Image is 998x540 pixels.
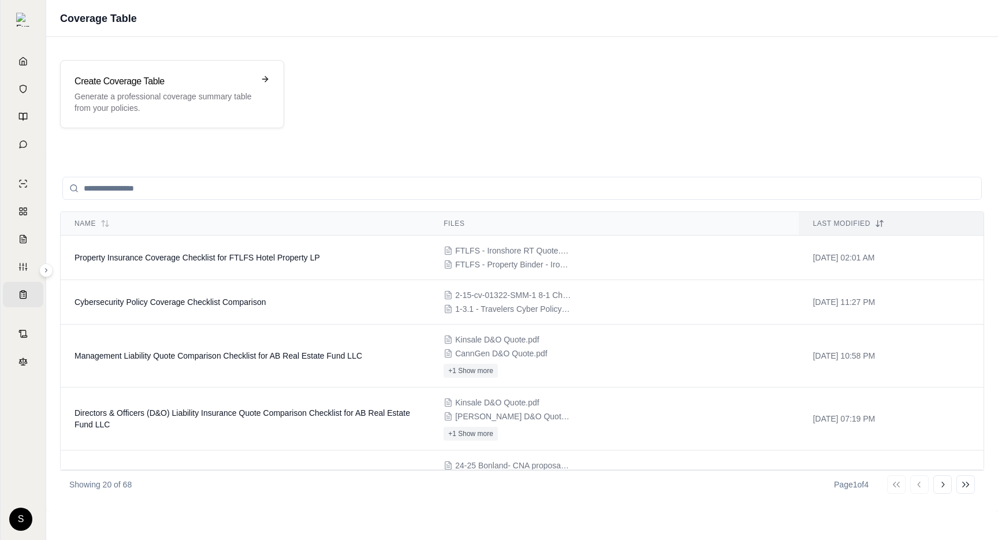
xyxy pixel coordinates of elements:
a: Policy Comparisons [3,199,43,224]
span: CannGen D&O Quote.pdf [455,348,548,359]
span: Property Insurance Coverage Checklist for FTLFS Hotel Property LP [75,253,320,262]
a: Legal Search Engine [3,349,43,374]
img: Expand sidebar [16,13,30,27]
span: Directors & Officers (D&O) Liability Insurance Quote Comparison Checklist for AB Real Estate Fund... [75,408,410,429]
span: FTLFS - Ironshore RT Quote.pdf [455,245,571,256]
td: [DATE] 11:28 AM [799,450,984,513]
span: 1-3.1 - Travelers Cyber Policy40.pdf [455,303,571,315]
th: Files [430,212,799,236]
h3: Create Coverage Table [75,75,254,88]
h1: Coverage Table [60,10,137,27]
div: Last modified [813,219,970,228]
div: S [9,508,32,531]
a: Coverage Table [3,282,43,307]
a: Single Policy [3,171,43,196]
td: [DATE] 02:01 AM [799,236,984,280]
button: +1 Show more [444,427,498,441]
span: Management Liability Quote Comparison Checklist for AB Real Estate Fund LLC [75,351,362,360]
span: Kinsale D&O Quote.pdf [455,397,539,408]
a: Prompt Library [3,104,43,129]
p: Showing 20 of 68 [69,479,132,490]
a: Home [3,49,43,74]
button: Expand sidebar [39,263,53,277]
a: Contract Analysis [3,321,43,347]
span: 24-25 Bonland- CNA proposal final.pdf [455,460,571,471]
span: Kinsale D&O Quote.pdf [455,334,539,345]
button: +1 Show more [444,364,498,378]
a: Custom Report [3,254,43,280]
td: [DATE] 11:27 PM [799,280,984,325]
span: Cybersecurity Policy Coverage Checklist Comparison [75,297,266,307]
a: Chat [3,132,43,157]
div: Page 1 of 4 [834,479,869,490]
div: Name [75,219,416,228]
button: Expand sidebar [12,8,35,31]
a: Documents Vault [3,76,43,102]
span: 2-15-cv-01322-SMM-1 8-1 Chubb Cyber2.pdf [455,289,571,301]
p: Generate a professional coverage summary table from your policies. [75,91,254,114]
td: [DATE] 10:58 PM [799,325,984,388]
td: [DATE] 07:19 PM [799,388,984,450]
a: Claim Coverage [3,226,43,252]
span: FTLFS - Property Binder - Ironshore ($2.5M po $25M Primary).pdf [455,259,571,270]
span: Crum D&O Quote.pdf [455,411,571,422]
